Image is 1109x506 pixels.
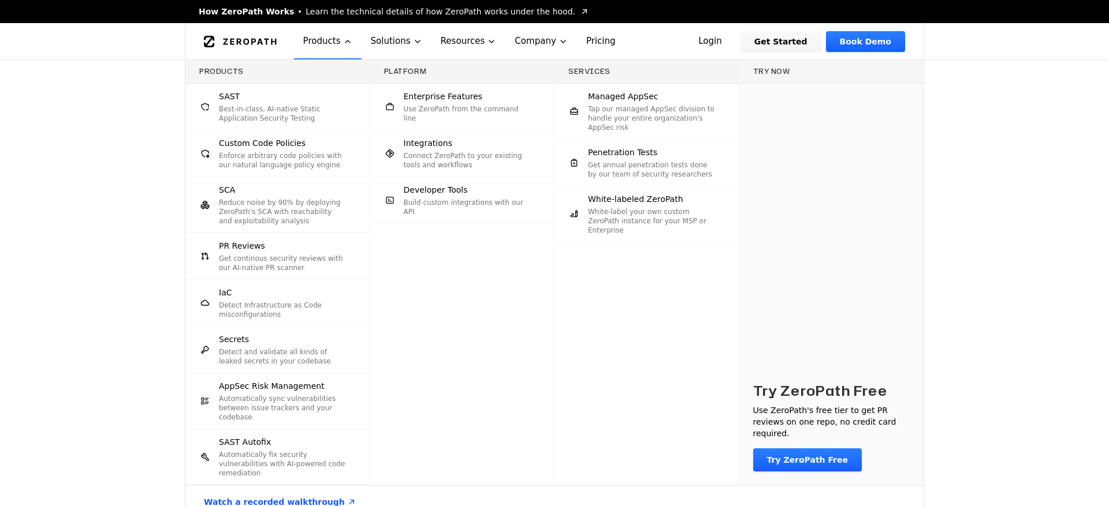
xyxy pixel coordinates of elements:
[684,31,736,52] a: Login
[753,67,910,76] h3: Try now
[185,130,370,177] a: Custom Code PoliciesEnforce arbitrary code policies with our natural language policy engine
[219,450,347,478] p: Automatically fix security vulnerabilities with AI-powered code remediation
[753,448,862,471] a: Try ZeroPath Free
[370,84,554,130] a: Enterprise FeaturesUse ZeroPath from the command line
[185,84,370,130] a: SASTBest-in-class, AI-native Static Application Security Testing
[219,184,235,196] span: SCA
[219,394,347,422] p: Automatically sync vulnerabilities between issue trackers and your codebase
[404,91,483,102] span: Enterprise Features
[219,91,240,102] span: SAST
[431,23,506,59] button: Resources
[753,381,887,400] h3: Try ZeroPath Free
[404,198,531,216] p: Build custom integrations with our API
[554,140,739,186] a: Penetration TestsGet annual penetration tests done by our team of security researchers
[753,404,910,439] p: Use ZeroPath's free tier to get PR reviews on one repo, no credit card required.
[740,31,821,52] a: Get Started
[554,186,739,242] a: White-labeled ZeroPathWhite-label your own custom ZeroPath instance for your MSP or Enterprise
[294,23,362,59] button: Products
[199,6,294,17] span: How ZeroPath Works
[219,151,347,170] p: Enforce arbitrary code policies with our natural language policy engine
[362,23,431,59] button: Solutions
[588,104,716,132] p: Tap our managed AppSec division to handle your entire organization's AppSec risk
[219,240,265,252] span: PR Reviews
[588,160,716,179] p: Get annual penetration tests done by our team of security researchers
[199,67,356,76] h3: Products
[404,104,531,123] p: Use ZeroPath from the command line
[219,104,347,123] p: Best-in-class, AI-native Static Application Security Testing
[185,373,370,429] a: AppSec Risk ManagementAutomatically sync vulnerabilities between issue trackers and your codebase
[219,380,325,392] span: AppSec Risk Management
[185,280,370,326] a: IaCDetect Infrastructure as Code misconfigurations
[219,254,347,272] p: Get continous security reviews with our AI-native PR scanner
[577,23,625,59] a: Pricing
[370,130,554,177] a: IntegrationsConnect ZeroPath to your existing tools and workflows
[505,23,577,59] button: Company
[568,67,725,76] h3: Services
[185,177,370,233] a: SCAReduce noise by 90% by deploying ZeroPath's SCA with reachability and exploitability analysis
[185,327,370,373] a: SecretsDetect and validate all kinds of leaked secrets in your codebase
[185,23,924,59] nav: Global
[185,429,370,485] a: SAST AutofixAutomatically fix security vulnerabilities with AI-powered code remediation
[588,207,716,235] p: White-label your own custom ZeroPath instance for your MSP or Enterprise
[588,193,683,205] span: White-labeled ZeroPath
[219,137,306,149] span: Custom Code Policies
[404,184,468,196] span: Developer Tools
[219,347,347,366] p: Detect and validate all kinds of leaked secrets in your codebase
[219,287,232,298] span: IaC
[370,177,554,223] a: Developer ToolsBuild custom integrations with our API
[219,301,347,319] p: Detect Infrastructure as Code misconfigurations
[219,198,347,226] p: Reduce noise by 90% by deploying ZeroPath's SCA with reachability and exploitability analysis
[185,233,370,279] a: PR ReviewsGet continous security reviews with our AI-native PR scanner
[219,436,271,448] span: SAST Autofix
[404,137,452,149] span: Integrations
[219,333,249,345] span: Secrets
[306,6,575,17] span: Learn the technical details of how ZeroPath works under the hood.
[588,91,658,102] span: Managed AppSec
[588,147,657,158] span: Penetration Tests
[199,6,589,17] a: How ZeroPath WorksLearn the technical details of how ZeroPath works under the hood.
[554,84,739,139] a: Managed AppSecTap our managed AppSec division to handle your entire organization's AppSec risk
[826,31,905,52] a: Book Demo
[384,67,541,76] h3: Platform
[404,151,531,170] p: Connect ZeroPath to your existing tools and workflows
